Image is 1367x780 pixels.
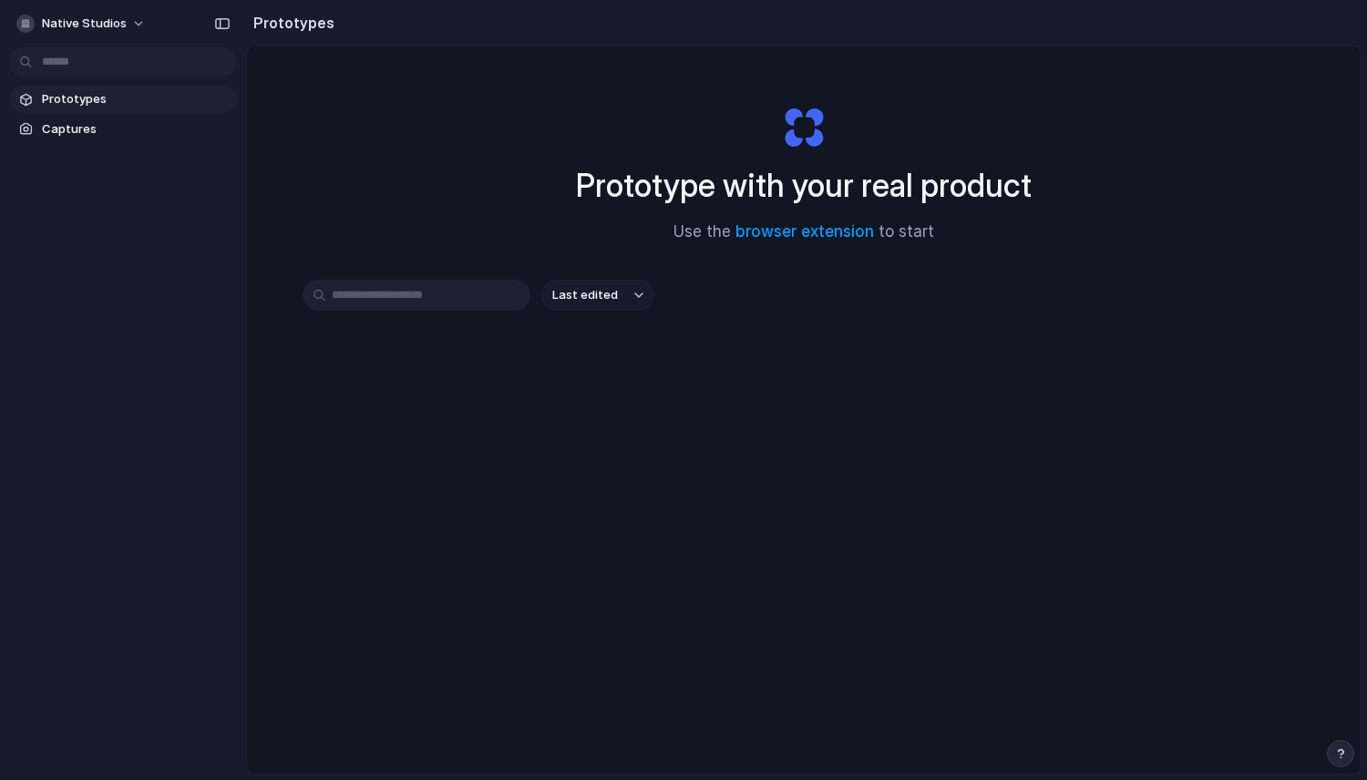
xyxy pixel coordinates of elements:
[673,221,934,244] span: Use the to start
[9,9,155,38] button: Native Studios
[9,86,237,113] a: Prototypes
[42,90,230,108] span: Prototypes
[552,286,618,304] span: Last edited
[735,222,874,241] a: browser extension
[42,15,127,33] span: Native Studios
[42,120,230,139] span: Captures
[246,12,334,34] h2: Prototypes
[541,280,654,311] button: Last edited
[9,116,237,143] a: Captures
[576,161,1032,210] h1: Prototype with your real product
